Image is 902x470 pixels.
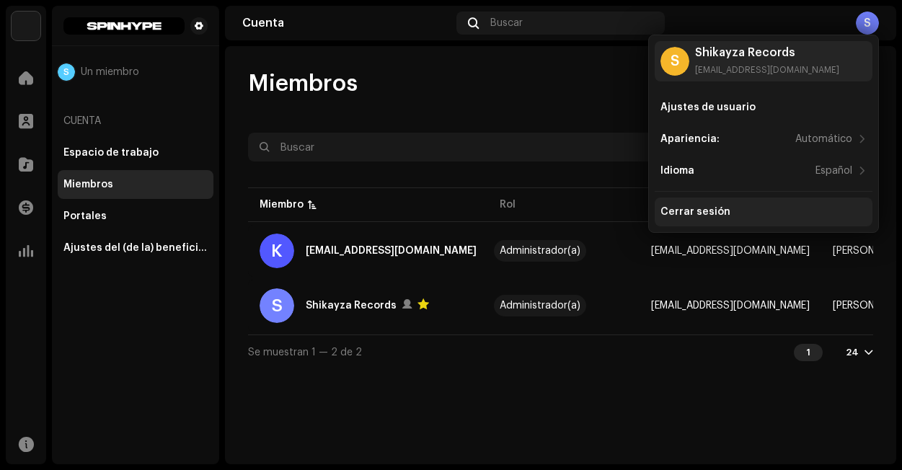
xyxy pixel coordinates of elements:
span: Un miembro [81,66,139,78]
span: Buscar [490,17,523,29]
input: Buscar [248,133,792,161]
re-m-nav-item: Cerrar sesión [655,198,872,226]
div: Apariencia: [660,133,720,145]
span: shikaysarecords@gmail.com [651,301,810,311]
div: Cerrar sesión [660,206,730,218]
span: Miembros [248,69,358,98]
div: Espacio de trabajo [63,147,159,159]
div: S [856,12,879,35]
span: krakem@kraktv.com [651,246,810,256]
re-m-nav-item: Idioma [655,156,872,185]
span: Administrador(a) [500,301,628,311]
div: 1 [794,344,823,361]
span: Administrador(a) [500,246,628,256]
div: S [58,63,75,81]
div: Ajustes del (de la) beneficiario(a) [63,242,208,254]
div: Administrador(a) [500,246,580,256]
div: S [260,288,294,323]
span: Se muestran 1 — 2 de 2 [248,347,362,358]
re-m-nav-item: Ajustes de usuario [655,93,872,122]
div: Shikayza Records [306,297,397,314]
re-m-nav-item: Apariencia: [655,125,872,154]
img: 40d31eee-25aa-4f8a-9761-0bbac6d73880 [12,12,40,40]
div: 24 [846,347,859,358]
re-m-nav-item: Espacio de trabajo [58,138,213,167]
div: Cuenta [242,17,451,29]
div: Idioma [660,165,694,177]
re-a-nav-header: Cuenta [58,104,213,138]
div: Ajustes de usuario [660,102,756,113]
re-m-nav-item: Ajustes del (de la) beneficiario(a) [58,234,213,262]
re-m-nav-item: Portales [58,202,213,231]
div: [EMAIL_ADDRESS][DOMAIN_NAME] [695,64,839,76]
re-m-nav-item: Miembros [58,170,213,199]
div: Portales [63,210,107,222]
div: Shikayza Records [695,47,839,58]
img: 630e00ce-e704-40ca-9944-2edf2d782b6e [63,17,185,35]
div: krakem@kraktv.com [306,242,477,260]
div: Administrador(a) [500,301,580,311]
div: Miembros [63,179,113,190]
div: K [260,234,294,268]
div: Español [815,165,852,177]
div: Miembro [260,198,304,212]
div: S [660,47,689,76]
div: Automático [795,133,852,145]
